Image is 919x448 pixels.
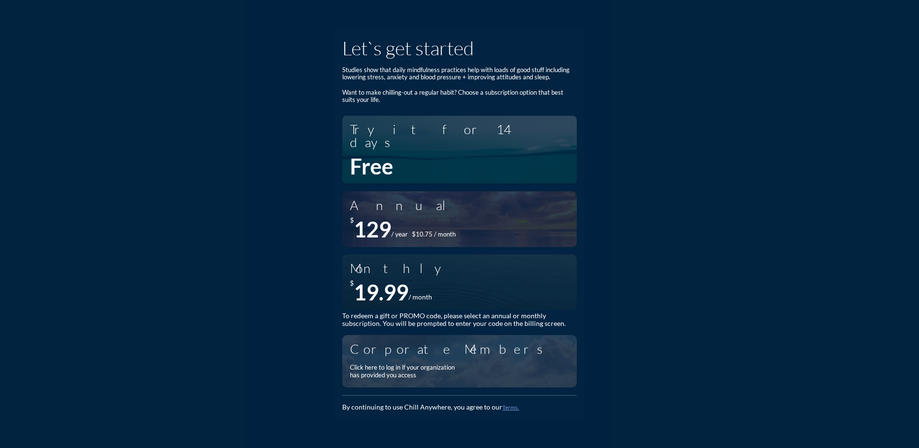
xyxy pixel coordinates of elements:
div: Monthly [350,261,448,274]
span: By continuing to use Chill Anywhere, you agree to our [342,403,502,411]
div: Studies show that daily mindfulness practices help with loads of good stuff including lowering st... [342,66,577,104]
div: Corporate Members [350,342,560,355]
div: / year [391,230,408,238]
a: Terms. [502,404,519,411]
div: To redeem a gift or PROMO code, please select an annual or monthly subscription. You will be prom... [342,312,577,328]
div: 129 [354,216,391,242]
div: 19.99 [354,279,409,305]
div: $ [350,216,354,242]
div: $10.75 / month [412,231,456,238]
div: / month [409,293,432,301]
div: Annual [350,199,457,212]
div: $ [350,279,354,305]
div: Click here to log in if your organization has provided you access [350,364,460,379]
div: Try it for 14 days [350,123,569,149]
div: Free [350,153,393,179]
h1: Let`s get started [342,37,577,60]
